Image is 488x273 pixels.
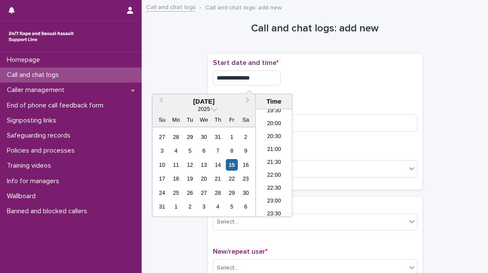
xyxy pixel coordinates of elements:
[226,159,237,171] div: Choose Friday, August 15th, 2025
[212,187,224,199] div: Choose Thursday, August 28th, 2025
[212,131,224,143] div: Choose Thursday, July 31st, 2025
[156,131,168,143] div: Choose Sunday, July 27th, 2025
[256,208,292,221] li: 23:30
[212,201,224,212] div: Choose Thursday, September 4th, 2025
[3,192,42,200] p: Wallboard
[146,2,196,12] a: Call and chat logs
[184,159,196,171] div: Choose Tuesday, August 12th, 2025
[156,187,168,199] div: Choose Sunday, August 24th, 2025
[256,169,292,182] li: 22:00
[3,132,77,140] p: Safeguarding records
[184,201,196,212] div: Choose Tuesday, September 2nd, 2025
[256,105,292,118] li: 19:30
[3,162,58,170] p: Training videos
[256,131,292,144] li: 20:30
[156,201,168,212] div: Choose Sunday, August 31st, 2025
[184,131,196,143] div: Choose Tuesday, July 29th, 2025
[198,173,209,184] div: Choose Wednesday, August 20th, 2025
[217,218,238,227] div: Select...
[156,159,168,171] div: Choose Sunday, August 10th, 2025
[198,114,209,126] div: We
[240,201,252,212] div: Choose Saturday, September 6th, 2025
[256,118,292,131] li: 20:00
[3,56,47,64] p: Homepage
[198,201,209,212] div: Choose Wednesday, September 3rd, 2025
[226,131,237,143] div: Choose Friday, August 1st, 2025
[184,173,196,184] div: Choose Tuesday, August 19th, 2025
[170,201,182,212] div: Choose Monday, September 1st, 2025
[170,173,182,184] div: Choose Monday, August 18th, 2025
[256,182,292,195] li: 22:30
[240,131,252,143] div: Choose Saturday, August 2nd, 2025
[226,173,237,184] div: Choose Friday, August 22nd, 2025
[155,130,252,214] div: month 2025-08
[184,114,196,126] div: Tu
[240,145,252,156] div: Choose Saturday, August 9th, 2025
[212,145,224,156] div: Choose Thursday, August 7th, 2025
[3,147,82,155] p: Policies and processes
[184,145,196,156] div: Choose Tuesday, August 5th, 2025
[256,195,292,208] li: 23:00
[170,145,182,156] div: Choose Monday, August 4th, 2025
[170,131,182,143] div: Choose Monday, July 28th, 2025
[226,114,237,126] div: Fr
[258,98,290,105] div: Time
[156,173,168,184] div: Choose Sunday, August 17th, 2025
[3,117,63,125] p: Signposting links
[156,145,168,156] div: Choose Sunday, August 3rd, 2025
[240,114,252,126] div: Sa
[198,159,209,171] div: Choose Wednesday, August 13th, 2025
[256,156,292,169] li: 21:30
[152,98,255,105] div: [DATE]
[240,159,252,171] div: Choose Saturday, August 16th, 2025
[7,28,76,45] img: rhQMoQhaT3yELyF149Cw
[3,177,66,185] p: Info for managers
[3,207,94,215] p: Banned and blocked callers
[212,173,224,184] div: Choose Thursday, August 21st, 2025
[213,59,279,66] span: Start date and time
[240,173,252,184] div: Choose Saturday, August 23rd, 2025
[3,101,110,110] p: End of phone call feedback form
[198,187,209,199] div: Choose Wednesday, August 27th, 2025
[213,248,267,255] span: New/repeat user
[198,145,209,156] div: Choose Wednesday, August 6th, 2025
[208,22,422,35] h1: Call and chat logs: add new
[212,114,224,126] div: Th
[3,71,66,79] p: Call and chat logs
[198,106,210,112] span: 2025
[198,131,209,143] div: Choose Wednesday, July 30th, 2025
[170,159,182,171] div: Choose Monday, August 11th, 2025
[240,187,252,199] div: Choose Saturday, August 30th, 2025
[153,95,167,109] button: Previous Month
[170,114,182,126] div: Mo
[226,145,237,156] div: Choose Friday, August 8th, 2025
[242,95,255,109] button: Next Month
[170,187,182,199] div: Choose Monday, August 25th, 2025
[226,187,237,199] div: Choose Friday, August 29th, 2025
[184,187,196,199] div: Choose Tuesday, August 26th, 2025
[205,2,282,12] p: Call and chat logs: add new
[3,86,71,94] p: Caller management
[217,264,238,273] div: Select...
[156,114,168,126] div: Su
[256,144,292,156] li: 21:00
[212,159,224,171] div: Choose Thursday, August 14th, 2025
[226,201,237,212] div: Choose Friday, September 5th, 2025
